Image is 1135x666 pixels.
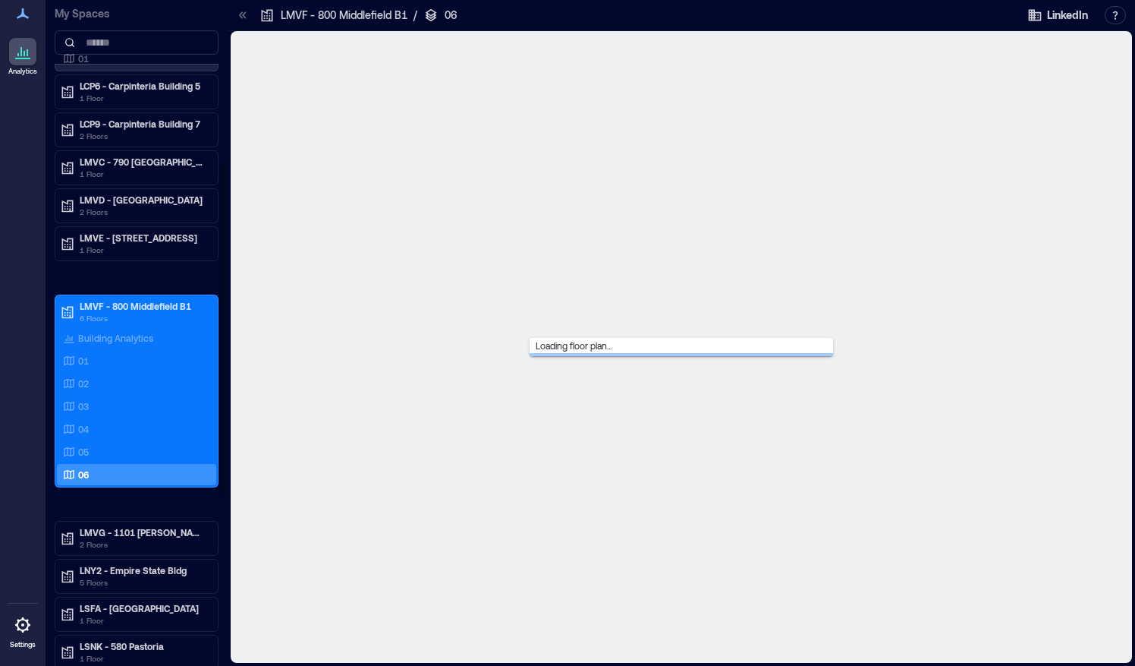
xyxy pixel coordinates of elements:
p: 02 [78,377,89,390]
a: Analytics [4,33,42,80]
p: 1 Floor [80,614,207,627]
p: 1 Floor [80,92,207,104]
p: LSFA - [GEOGRAPHIC_DATA] [80,602,207,614]
p: LMVF - 800 Middlefield B1 [281,8,407,23]
p: LSNK - 580 Pastoria [80,640,207,652]
p: 06 [445,8,457,23]
p: LMVD - [GEOGRAPHIC_DATA] [80,194,207,206]
p: 1 Floor [80,244,207,256]
button: LinkedIn [1023,3,1093,27]
p: My Spaces [55,6,219,21]
p: / [413,8,417,23]
p: 2 Floors [80,130,207,142]
p: LMVF - 800 Middlefield B1 [80,300,207,312]
p: LMVG - 1101 [PERSON_NAME] B7 [80,526,207,538]
p: 04 [78,423,89,435]
p: 06 [78,469,89,481]
p: Analytics [8,67,37,76]
p: 03 [78,400,89,412]
p: 6 Floors [80,312,207,324]
p: 2 Floors [80,538,207,551]
p: Building Analytics [78,332,153,344]
p: LCP9 - Carpinteria Building 7 [80,118,207,130]
p: LCP6 - Carpinteria Building 5 [80,80,207,92]
p: 01 [78,52,89,65]
span: LinkedIn [1047,8,1088,23]
p: 1 Floor [80,652,207,664]
a: Settings [5,607,41,654]
p: LMVE - [STREET_ADDRESS] [80,232,207,244]
p: 01 [78,355,89,367]
span: Loading floor plan... [530,334,618,357]
p: LNY2 - Empire State Bldg [80,564,207,576]
p: 2 Floors [80,206,207,218]
p: 1 Floor [80,168,207,180]
p: LMVC - 790 [GEOGRAPHIC_DATA] B2 [80,156,207,168]
p: Settings [10,640,36,649]
p: 05 [78,446,89,458]
p: 5 Floors [80,576,207,589]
